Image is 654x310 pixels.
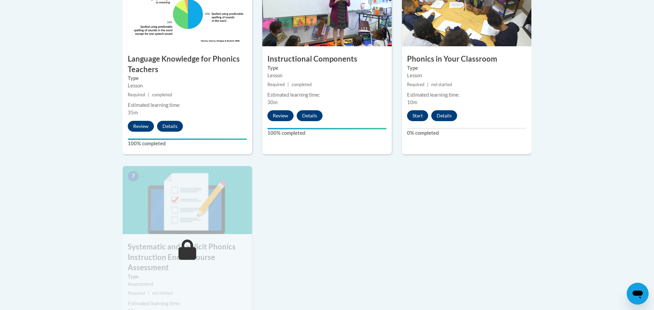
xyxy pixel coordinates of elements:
span: | [287,82,289,87]
button: Start [407,110,428,121]
span: 10m [407,99,417,105]
div: Your progress [267,128,387,129]
iframe: Button to launch messaging window [627,283,649,305]
span: not started [152,291,173,296]
span: | [148,291,149,296]
span: completed [292,82,312,87]
button: Details [431,110,457,121]
span: | [427,82,429,87]
span: Required [128,92,145,97]
div: Estimated learning time: [128,101,247,109]
label: 100% completed [267,129,387,137]
span: | [148,92,149,97]
div: Lesson [267,72,387,79]
h3: Phonics in Your Classroom [402,54,531,64]
span: completed [152,92,172,97]
div: Lesson [407,72,526,79]
button: Review [267,110,294,121]
div: Estimated learning time: [407,91,526,99]
label: Type [128,273,247,280]
div: Estimated learning time: [267,91,387,99]
label: Type [128,75,247,82]
h3: Systematic and Explicit Phonics Instruction End of Course Assessment [123,242,252,273]
div: Your progress [128,138,247,140]
label: Type [267,64,387,72]
div: Lesson [128,82,247,89]
label: 100% completed [128,140,247,147]
span: 35m [128,110,138,115]
div: Estimated learning time: [128,300,247,307]
img: Course Image [123,166,252,234]
span: not started [431,82,452,87]
span: Required [267,82,285,87]
h3: Language Knowledge for Phonics Teachers [123,54,252,75]
h3: Instructional Components [262,54,392,64]
span: 7 [128,171,139,181]
label: 0% completed [407,129,526,137]
button: Review [128,121,154,132]
span: Required [128,291,145,296]
button: Details [297,110,323,121]
button: Details [157,121,183,132]
span: 30m [267,99,278,105]
div: Assessment [128,280,247,288]
label: Type [407,64,526,72]
span: Required [407,82,424,87]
